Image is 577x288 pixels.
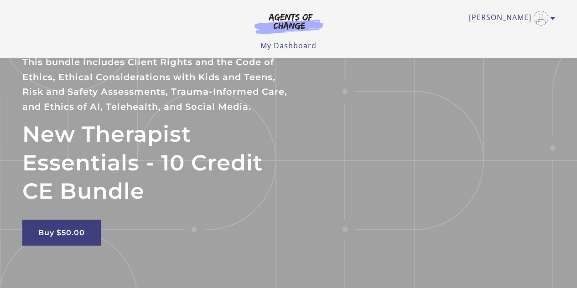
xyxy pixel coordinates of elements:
[469,11,551,26] a: Toggle menu
[245,13,333,34] img: Agents of Change Logo
[260,41,317,51] a: My Dashboard
[22,55,289,114] p: This bundle includes Client Rights and the Code of Ethics, Ethical Considerations with Kids and T...
[22,220,101,246] a: Buy $50.00
[22,120,289,205] h2: New Therapist Essentials - 10 Credit CE Bundle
